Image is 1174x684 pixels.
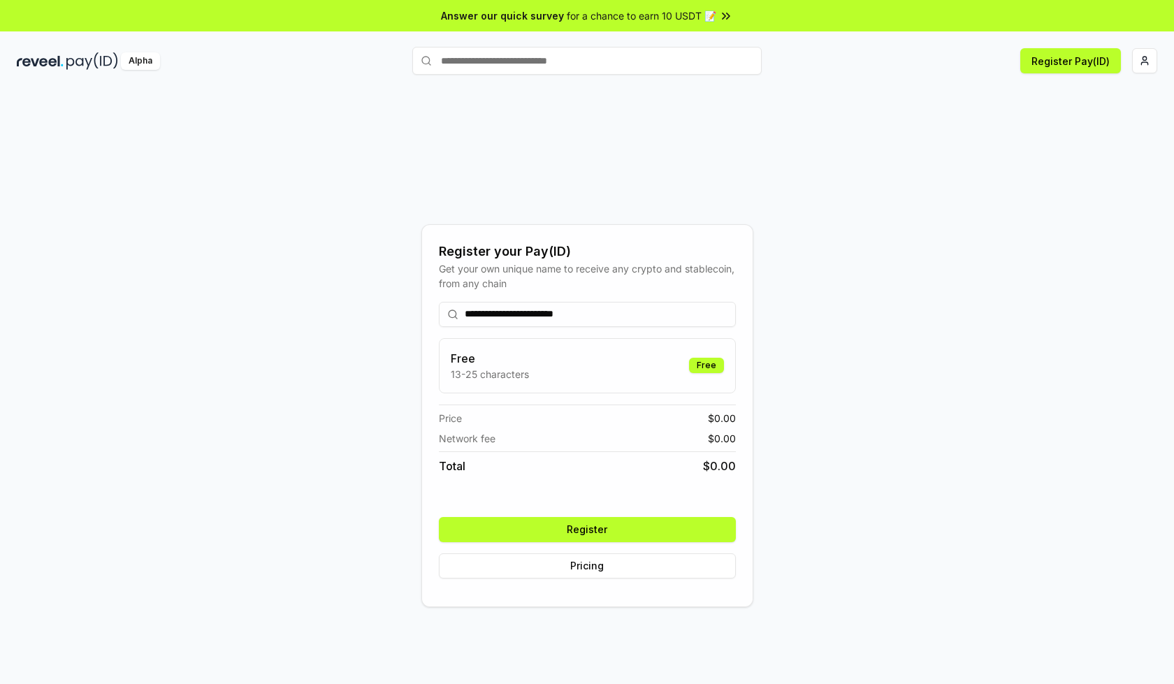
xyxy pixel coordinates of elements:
span: Total [439,458,465,474]
div: Get your own unique name to receive any crypto and stablecoin, from any chain [439,261,736,291]
button: Register Pay(ID) [1020,48,1121,73]
span: $ 0.00 [703,458,736,474]
span: $ 0.00 [708,411,736,425]
span: Answer our quick survey [441,8,564,23]
button: Register [439,517,736,542]
span: Network fee [439,431,495,446]
button: Pricing [439,553,736,579]
div: Alpha [121,52,160,70]
img: reveel_dark [17,52,64,70]
span: Price [439,411,462,425]
div: Register your Pay(ID) [439,242,736,261]
span: for a chance to earn 10 USDT 📝 [567,8,716,23]
h3: Free [451,350,529,367]
img: pay_id [66,52,118,70]
div: Free [689,358,724,373]
span: $ 0.00 [708,431,736,446]
p: 13-25 characters [451,367,529,381]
